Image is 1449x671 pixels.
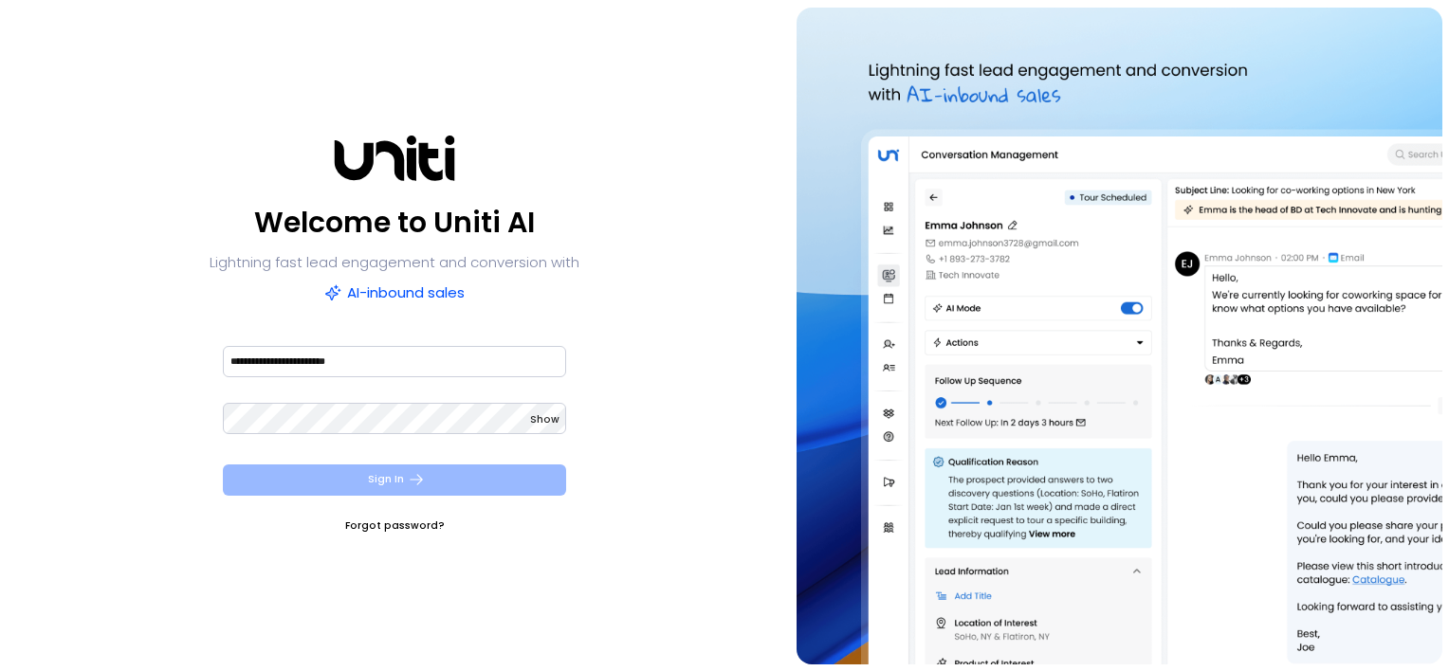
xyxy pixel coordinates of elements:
[210,249,579,276] p: Lightning fast lead engagement and conversion with
[324,280,465,306] p: AI-inbound sales
[254,200,535,245] p: Welcome to Uniti AI
[345,517,445,535] a: Forgot password?
[530,410,559,429] button: Show
[223,464,567,496] button: Sign In
[530,412,559,426] span: Show
[797,8,1442,664] img: auth-hero.png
